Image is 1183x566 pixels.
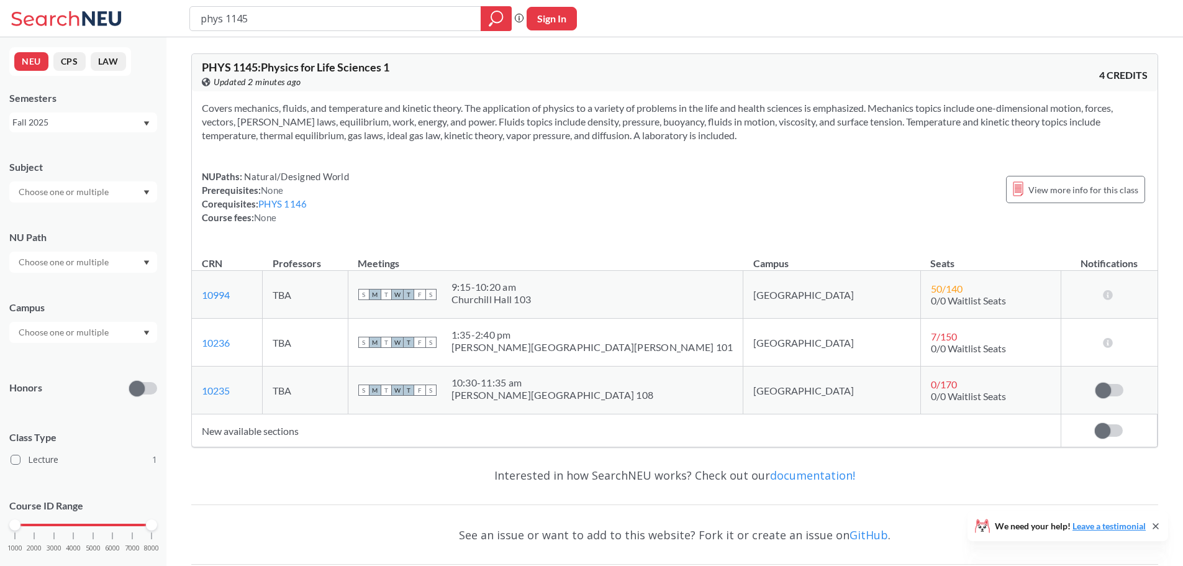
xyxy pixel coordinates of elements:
[91,52,126,71] button: LAW
[403,289,414,300] span: T
[202,337,230,349] a: 10236
[358,337,369,348] span: S
[144,545,159,552] span: 8000
[743,271,921,319] td: [GEOGRAPHIC_DATA]
[392,289,403,300] span: W
[743,319,921,367] td: [GEOGRAPHIC_DATA]
[425,385,437,396] span: S
[86,545,101,552] span: 5000
[392,337,403,348] span: W
[191,517,1158,553] div: See an issue or want to add to this website? Fork it or create an issue on .
[263,319,348,367] td: TBA
[369,289,381,300] span: M
[931,378,957,390] span: 0 / 170
[9,160,157,174] div: Subject
[358,385,369,396] span: S
[47,545,61,552] span: 3000
[1061,244,1157,271] th: Notifications
[425,337,437,348] span: S
[403,337,414,348] span: T
[381,289,392,300] span: T
[527,7,577,30] button: Sign In
[66,545,81,552] span: 4000
[995,522,1146,531] span: We need your help!
[261,185,283,196] span: None
[11,452,157,468] label: Lecture
[258,198,307,209] a: PHYS 1146
[9,431,157,444] span: Class Type
[9,322,157,343] div: Dropdown arrow
[414,289,425,300] span: F
[381,337,392,348] span: T
[1099,68,1148,82] span: 4 CREDITS
[348,244,743,271] th: Meetings
[12,255,117,270] input: Choose one or multiple
[254,212,276,223] span: None
[12,325,117,340] input: Choose one or multiple
[931,294,1006,306] span: 0/0 Waitlist Seats
[403,385,414,396] span: T
[263,244,348,271] th: Professors
[931,342,1006,354] span: 0/0 Waitlist Seats
[143,260,150,265] svg: Dropdown arrow
[358,289,369,300] span: S
[743,367,921,414] td: [GEOGRAPHIC_DATA]
[9,181,157,203] div: Dropdown arrow
[451,293,532,306] div: Churchill Hall 103
[143,121,150,126] svg: Dropdown arrow
[125,545,140,552] span: 7000
[9,381,42,395] p: Honors
[1028,182,1138,198] span: View more info for this class
[202,289,230,301] a: 10994
[9,231,157,244] div: NU Path
[743,244,921,271] th: Campus
[9,301,157,314] div: Campus
[202,101,1148,142] section: Covers mechanics, fluids, and temperature and kinetic theory. The application of physics to a var...
[202,170,349,224] div: NUPaths: Prerequisites: Corequisites: Course fees:
[202,385,230,396] a: 10235
[369,385,381,396] span: M
[1072,521,1146,531] a: Leave a testimonial
[12,116,142,129] div: Fall 2025
[263,367,348,414] td: TBA
[105,545,120,552] span: 6000
[27,545,42,552] span: 2000
[7,545,22,552] span: 1000
[451,389,654,401] div: [PERSON_NAME][GEOGRAPHIC_DATA] 108
[451,329,733,341] div: 1:35 - 2:40 pm
[770,468,855,483] a: documentation!
[9,499,157,513] p: Course ID Range
[9,112,157,132] div: Fall 2025Dropdown arrow
[192,414,1061,447] td: New available sections
[202,257,222,270] div: CRN
[392,385,403,396] span: W
[931,331,957,342] span: 7 / 150
[451,377,654,389] div: 10:30 - 11:35 am
[850,527,888,542] a: GitHub
[489,10,504,27] svg: magnifying glass
[425,289,437,300] span: S
[414,337,425,348] span: F
[143,331,150,335] svg: Dropdown arrow
[202,60,389,74] span: PHYS 1145 : Physics for Life Sciences 1
[191,457,1158,493] div: Interested in how SearchNEU works? Check out our
[242,171,349,182] span: Natural/Designed World
[481,6,512,31] div: magnifying glass
[369,337,381,348] span: M
[920,244,1061,271] th: Seats
[53,52,86,71] button: CPS
[14,52,48,71] button: NEU
[451,341,733,354] div: [PERSON_NAME][GEOGRAPHIC_DATA][PERSON_NAME] 101
[143,190,150,195] svg: Dropdown arrow
[931,283,963,294] span: 50 / 140
[263,271,348,319] td: TBA
[12,185,117,199] input: Choose one or multiple
[9,252,157,273] div: Dropdown arrow
[152,453,157,467] span: 1
[451,281,532,293] div: 9:15 - 10:20 am
[9,91,157,105] div: Semesters
[414,385,425,396] span: F
[931,390,1006,402] span: 0/0 Waitlist Seats
[214,75,301,89] span: Updated 2 minutes ago
[199,8,472,29] input: Class, professor, course number, "phrase"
